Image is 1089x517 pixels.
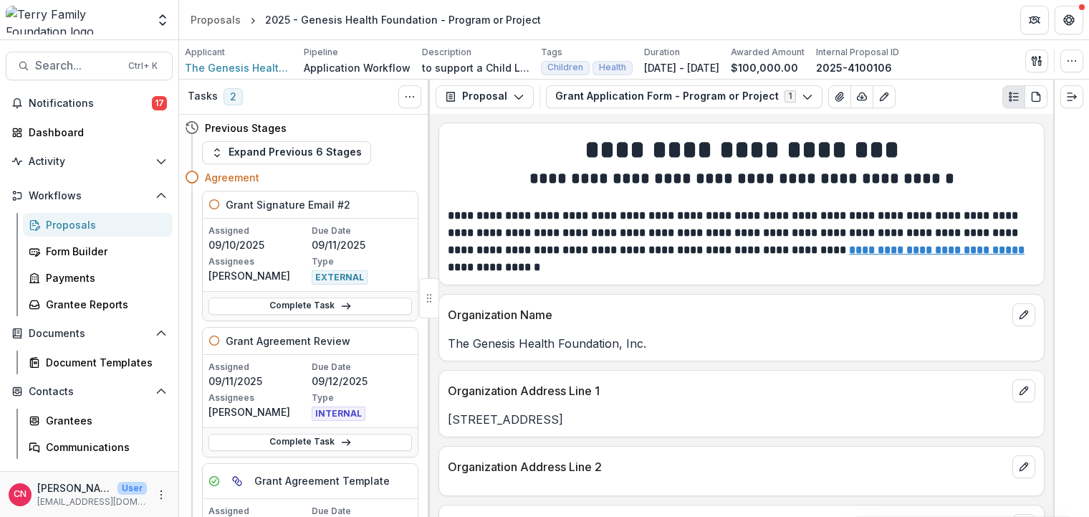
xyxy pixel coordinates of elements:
p: 09/10/2025 [208,237,309,252]
div: Proposals [191,12,241,27]
a: Complete Task [208,434,412,451]
span: Activity [29,156,150,168]
p: [PERSON_NAME] [208,268,309,283]
div: Proposals [46,217,161,232]
p: Assignees [208,392,309,404]
p: Organization Address Line 1 [448,382,1007,399]
div: Form Builder [46,244,161,259]
span: Data & Reporting [29,470,150,483]
button: edit [1012,303,1035,326]
p: Assigned [208,224,309,237]
button: Notifications17 [6,92,173,115]
a: Grantees [23,409,173,432]
div: Grantees [46,413,161,428]
a: Proposals [185,9,246,30]
a: Form Builder [23,239,173,263]
button: edit [1012,379,1035,402]
button: More [153,486,170,503]
p: [STREET_ADDRESS] [448,411,1035,428]
h3: Tasks [188,90,218,103]
button: Plaintext view [1002,85,1025,108]
button: View Attached Files [828,85,851,108]
p: [PERSON_NAME] [208,404,309,419]
button: Open Data & Reporting [6,465,173,488]
a: Document Templates [23,351,173,374]
p: 09/12/2025 [312,374,412,389]
button: Search... [6,52,173,80]
p: Due Date [312,361,412,374]
h4: Agreement [205,170,259,185]
a: Proposals [23,213,173,237]
a: Grantee Reports [23,293,173,316]
button: PDF view [1025,85,1047,108]
p: 2025-4100106 [816,60,892,75]
button: Expand Previous 6 Stages [202,141,371,164]
p: Due Date [312,224,412,237]
span: Children [547,62,583,72]
button: View dependent tasks [226,470,249,493]
p: Applicant [185,46,225,59]
p: The Genesis Health Foundation, Inc. [448,335,1035,352]
p: Assigned [208,361,309,374]
p: [EMAIL_ADDRESS][DOMAIN_NAME] [37,495,147,508]
img: Terry Family Foundation logo [6,6,147,34]
a: The Genesis Health Foundation, Inc. [185,60,292,75]
span: EXTERNAL [312,270,368,285]
a: Dashboard [6,120,173,144]
p: User [117,482,147,495]
p: [DATE] - [DATE] [644,60,719,75]
span: Workflows [29,190,150,202]
div: Payments [46,270,161,285]
p: Type [312,255,412,268]
div: Carol Nieves [14,490,27,499]
h5: Grant Agreement Review [226,333,350,348]
h5: Grant Agreement Template [254,473,390,488]
span: Notifications [29,98,152,110]
span: Search... [35,59,120,72]
h5: Grant Signature Email #2 [226,197,350,212]
button: Get Help [1055,6,1083,34]
h4: Previous Stages [205,120,287,136]
a: Payments [23,266,173,290]
div: Grantee Reports [46,297,161,312]
nav: breadcrumb [185,9,547,30]
div: Dashboard [29,125,161,140]
button: Open Contacts [6,380,173,403]
span: 17 [152,96,167,110]
span: Contacts [29,386,150,398]
button: Edit as form [873,85,896,108]
button: Open entity switcher [153,6,173,34]
button: Expand right [1060,85,1083,108]
p: $100,000.00 [731,60,798,75]
button: Grant Application Form - Program or Project1 [546,85,822,108]
p: Type [312,392,412,404]
p: Tags [541,46,562,59]
span: INTERNAL [312,407,365,421]
p: Duration [644,46,680,59]
a: Communications [23,435,173,459]
div: 2025 - Genesis Health Foundation - Program or Project [265,12,541,27]
div: Document Templates [46,355,161,370]
p: Application Workflow [304,60,411,75]
p: 09/11/2025 [312,237,412,252]
p: Assignees [208,255,309,268]
p: Description [422,46,471,59]
button: Open Activity [6,150,173,173]
button: edit [1012,455,1035,478]
p: Organization Address Line 2 [448,458,1007,475]
button: Partners [1020,6,1049,34]
button: Open Workflows [6,184,173,207]
div: Ctrl + K [125,58,160,74]
p: [PERSON_NAME] [37,480,112,495]
button: Toggle View Cancelled Tasks [398,85,421,108]
p: Pipeline [304,46,338,59]
p: Awarded Amount [731,46,805,59]
button: Open Documents [6,322,173,345]
button: Proposal [436,85,534,108]
span: Documents [29,328,150,340]
p: to support a Child Life Specialist to work with pediatric patients [422,60,529,75]
p: Organization Name [448,306,1007,323]
span: Health [599,62,626,72]
a: Complete Task [208,298,412,315]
